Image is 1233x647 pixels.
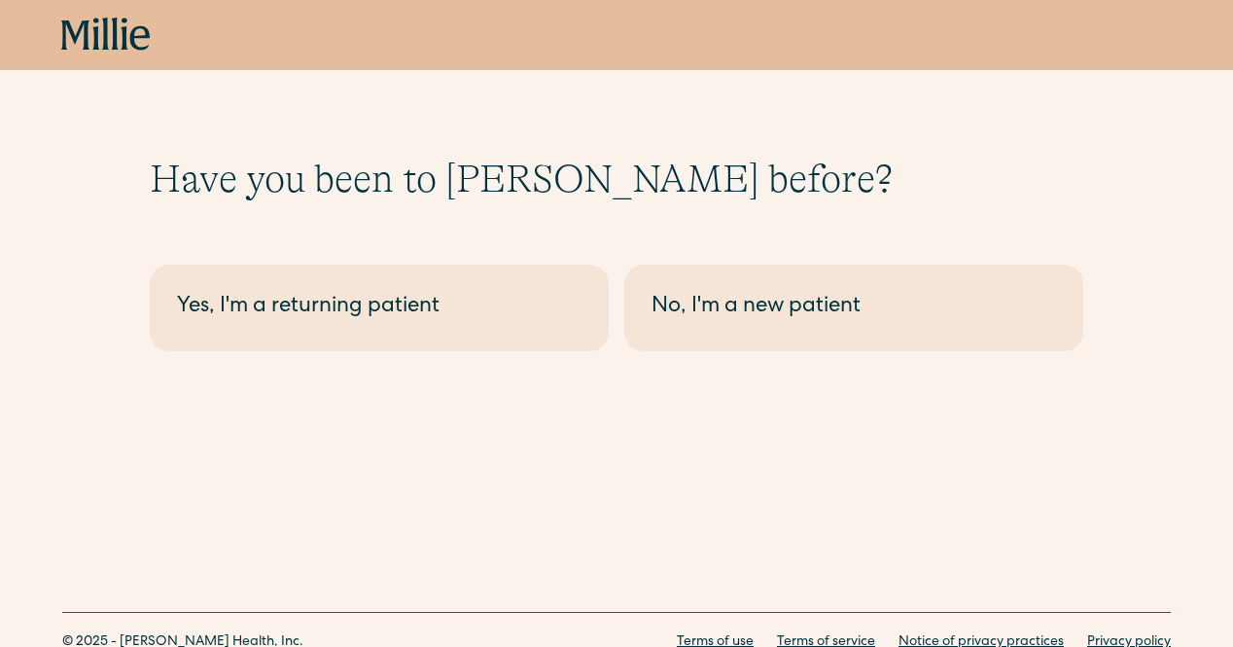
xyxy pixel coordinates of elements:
a: No, I'm a new patient [624,265,1083,351]
div: Yes, I'm a returning patient [177,292,581,324]
div: No, I'm a new patient [652,292,1056,324]
h1: Have you been to [PERSON_NAME] before? [150,156,1083,202]
a: Yes, I'm a returning patient [150,265,609,351]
